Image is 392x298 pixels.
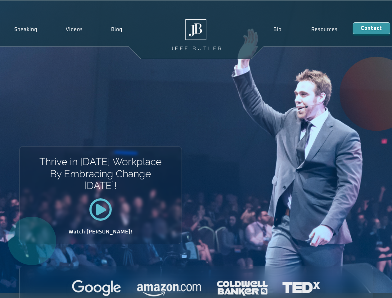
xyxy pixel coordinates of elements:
h2: Watch [PERSON_NAME]! [41,229,160,234]
a: Blog [97,22,137,37]
h1: Thrive in [DATE] Workplace By Embracing Change [DATE]! [39,156,162,192]
a: Bio [258,22,296,37]
nav: Menu [258,22,353,37]
a: Resources [296,22,353,37]
a: Videos [52,22,97,37]
a: Contact [353,22,390,34]
span: Contact [361,26,382,31]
